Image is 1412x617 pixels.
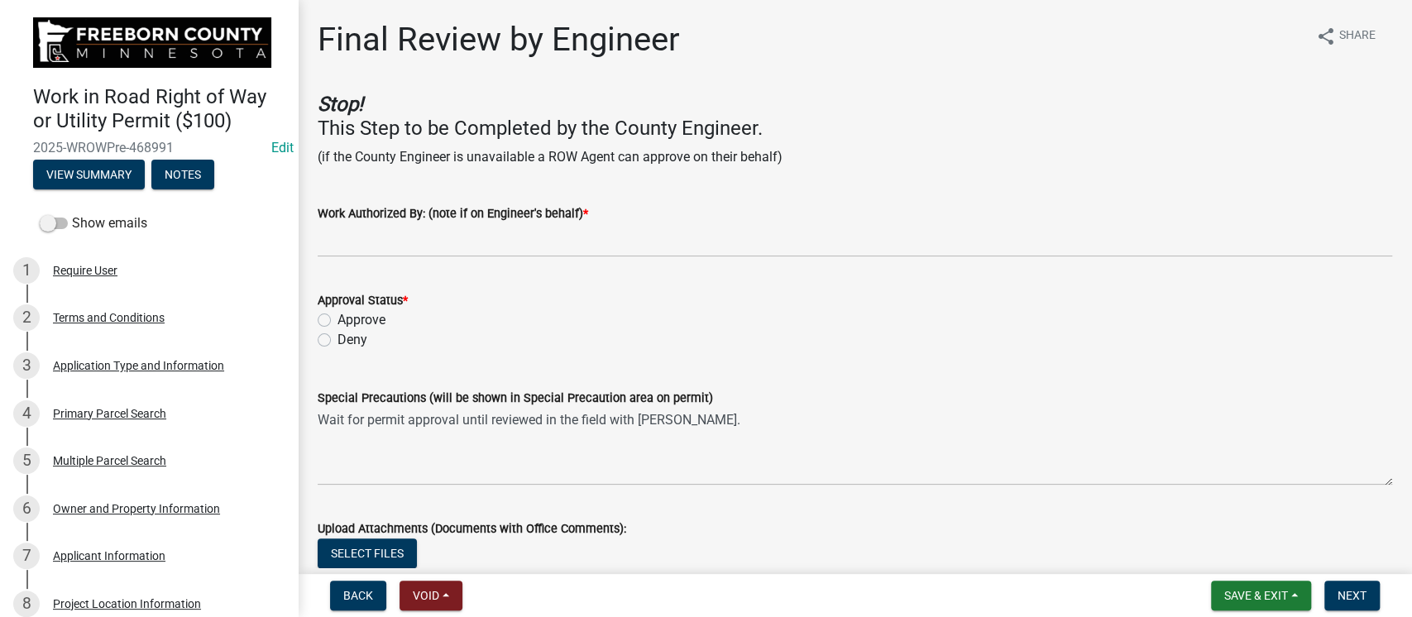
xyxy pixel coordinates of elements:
div: 1 [13,257,40,284]
span: Void [413,589,439,602]
span: 2025-WROWPre-468991 [33,140,265,155]
h4: Work in Road Right of Way or Utility Permit ($100) [33,85,285,133]
label: Special Precautions (will be shown in Special Precaution area on permit) [318,393,713,404]
span: Next [1338,589,1367,602]
div: Application Type and Information [53,360,224,371]
label: Work Authorized By: (note if on Engineer's behalf) [318,208,588,220]
button: Void [400,581,462,610]
div: Require User [53,265,117,276]
strong: Stop! [318,93,363,116]
label: Approval Status [318,295,408,307]
span: Save & Exit [1224,589,1288,602]
button: Save & Exit [1211,581,1311,610]
img: Freeborn County, Minnesota [33,17,271,68]
div: Owner and Property Information [53,503,220,514]
div: Terms and Conditions [53,312,165,323]
div: 4 [13,400,40,427]
button: shareShare [1303,20,1389,52]
span: Share [1339,26,1376,46]
div: Applicant Information [53,550,165,562]
label: Approve [337,310,385,330]
button: View Summary [33,160,145,189]
label: Deny [337,330,367,350]
span: Back [343,589,373,602]
wm-modal-confirm: Notes [151,169,214,182]
wm-modal-confirm: Summary [33,169,145,182]
button: Next [1324,581,1380,610]
div: Project Location Information [53,598,201,610]
label: Upload Attachments (Documents with Office Comments): [318,524,626,535]
div: Primary Parcel Search [53,408,166,419]
h1: Final Review by Engineer [318,20,680,60]
button: Back [330,581,386,610]
div: 2 [13,304,40,331]
p: (if the County Engineer is unavailable a ROW Agent can approve on their behalf) [318,147,1392,167]
div: 6 [13,495,40,522]
wm-modal-confirm: Edit Application Number [271,140,294,155]
button: Select files [318,538,417,568]
div: 7 [13,543,40,569]
div: 8 [13,591,40,617]
label: Show emails [40,213,147,233]
button: Notes [151,160,214,189]
div: 5 [13,447,40,474]
div: 3 [13,352,40,379]
a: Edit [271,140,294,155]
div: Multiple Parcel Search [53,455,166,466]
i: share [1316,26,1336,46]
h4: This Step to be Completed by the County Engineer. [318,93,1392,141]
